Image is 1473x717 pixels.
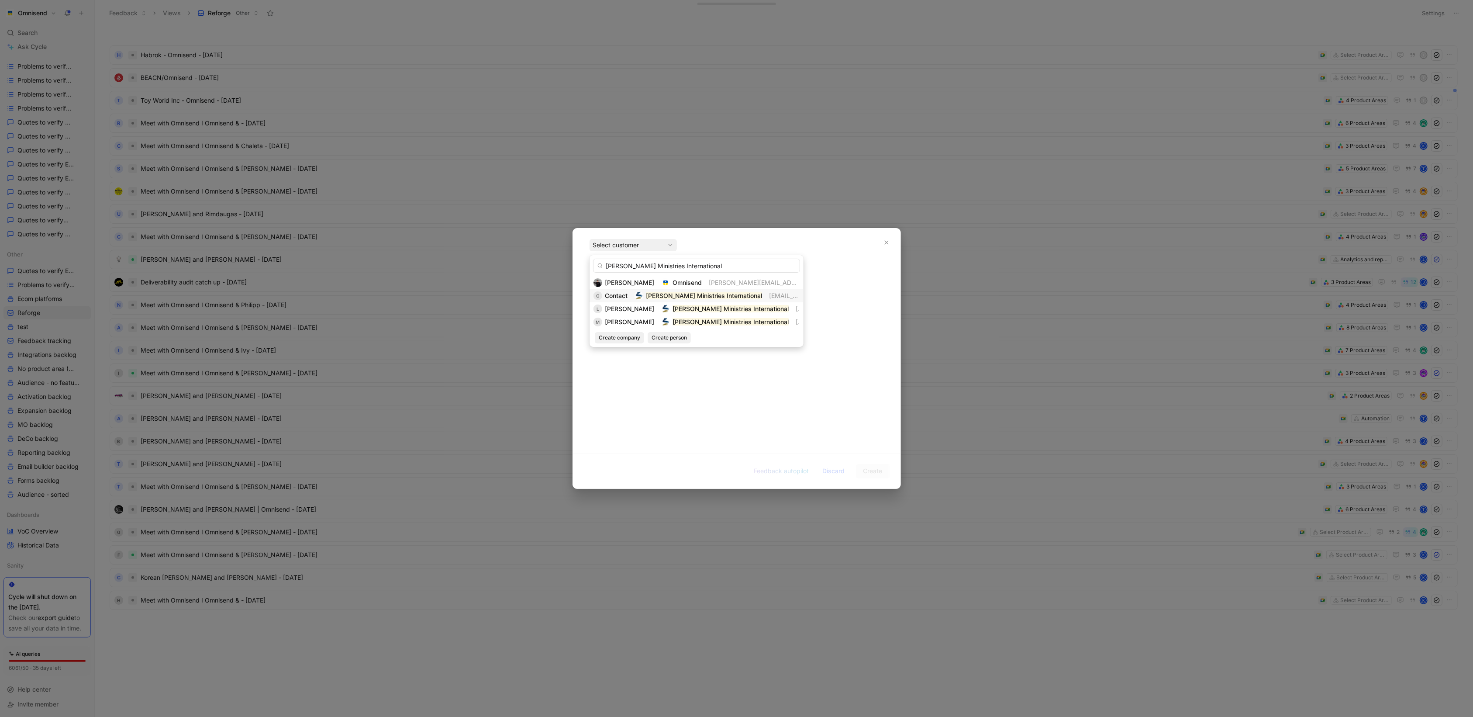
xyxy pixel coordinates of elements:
[599,333,640,342] span: Create company
[595,332,644,343] button: Create company
[648,332,691,343] button: Create person
[635,291,643,300] img: logo
[605,292,628,299] span: Contact
[593,291,602,300] div: C
[593,305,602,313] div: L
[673,305,789,312] mark: [PERSON_NAME] Ministries International
[605,279,654,286] span: [PERSON_NAME]
[652,333,687,342] span: Create person
[769,292,874,299] span: [EMAIL_ADDRESS][DOMAIN_NAME]
[661,278,670,287] img: logo
[661,318,670,326] img: logo
[673,318,789,326] mark: [PERSON_NAME] Ministries International
[673,279,702,286] span: Omnisend
[709,279,864,286] span: [PERSON_NAME][EMAIL_ADDRESS][DOMAIN_NAME]
[593,278,602,287] img: 2508988187011_3a93e3f169f7ab398a8d_192.jpg
[796,318,901,326] span: [EMAIL_ADDRESS][DOMAIN_NAME]
[646,292,762,299] mark: [PERSON_NAME] Ministries International
[661,305,670,313] img: logo
[593,259,800,273] input: Search...
[605,305,654,312] span: [PERSON_NAME]
[593,318,602,326] div: M
[796,305,901,312] span: [EMAIL_ADDRESS][DOMAIN_NAME]
[605,318,654,326] span: [PERSON_NAME]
